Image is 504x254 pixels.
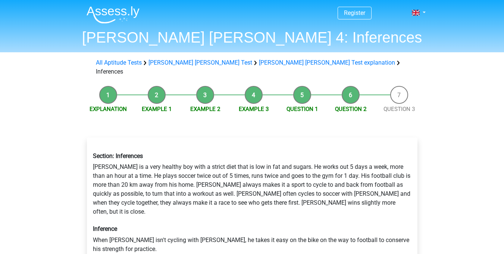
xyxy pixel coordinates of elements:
[90,106,127,112] a: Explanation
[190,106,220,112] a: Example 2
[384,106,415,112] a: Question 3
[335,106,366,112] a: Question 2
[259,59,395,66] a: [PERSON_NAME] [PERSON_NAME] Test explanation
[81,28,424,46] h1: [PERSON_NAME] [PERSON_NAME] 4: Inferences
[87,6,140,24] img: Assessly
[142,106,172,112] a: Example 1
[239,106,269,112] a: Example 3
[93,152,411,159] h6: Section: Inferences
[93,58,411,76] div: Inferences
[344,9,365,16] a: Register
[287,106,318,112] a: Question 1
[96,59,142,66] a: All Aptitude Tests
[93,225,411,232] h6: Inference
[148,59,252,66] a: [PERSON_NAME] [PERSON_NAME] Test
